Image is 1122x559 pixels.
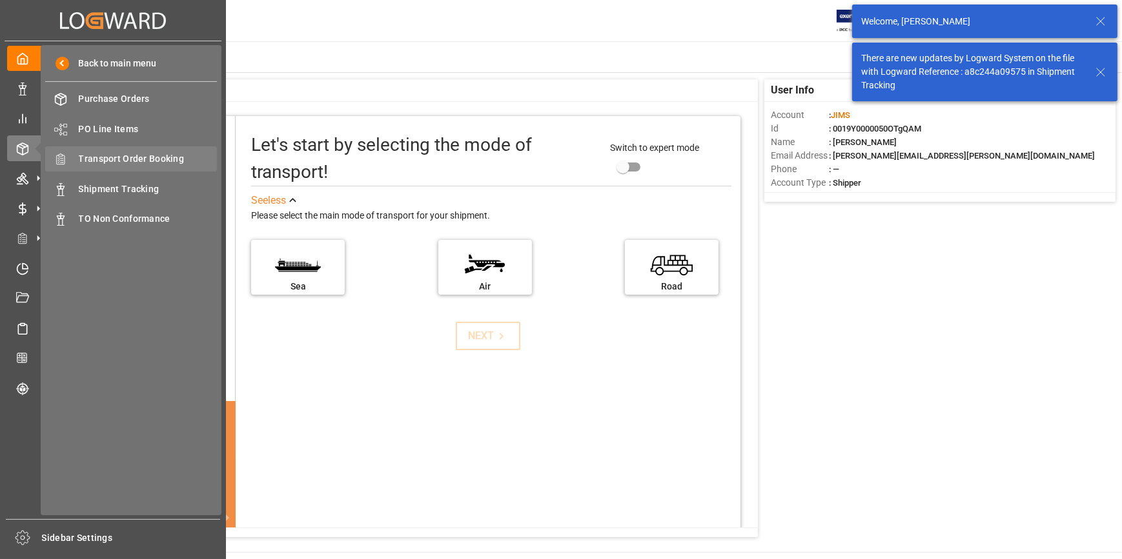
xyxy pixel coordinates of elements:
span: : [829,110,850,120]
span: Email Address [771,149,829,162]
a: Document Management [7,286,219,311]
span: Account Type [771,176,829,190]
a: Purchase Orders [45,86,217,112]
span: Name [771,135,829,149]
button: NEXT [456,322,520,350]
span: Transport Order Booking [79,152,218,166]
div: There are new updates by Logward System on the file with Logward Reference : a8c244a09575 in Ship... [861,52,1083,92]
div: Air [445,280,525,293]
span: Sidebar Settings [42,531,221,545]
span: : [PERSON_NAME][EMAIL_ADDRESS][PERSON_NAME][DOMAIN_NAME] [829,151,1095,161]
a: Sailing Schedules [7,315,219,340]
div: Welcome, [PERSON_NAME] [861,15,1083,28]
a: Tracking Shipment [7,375,219,400]
a: TO Non Conformance [45,206,217,231]
span: Phone [771,162,829,176]
span: Shipment Tracking [79,182,218,196]
span: Account [771,108,829,122]
span: : Shipper [829,178,861,188]
span: User Info [771,83,814,98]
span: Switch to expert mode [611,142,700,153]
div: See less [251,193,286,208]
div: Road [631,280,712,293]
a: Shipment Tracking [45,176,217,201]
a: CO2 Calculator [7,346,219,371]
a: My Cockpit [7,46,219,71]
div: Sea [258,280,338,293]
span: : [PERSON_NAME] [829,137,897,147]
span: JIMS [831,110,850,120]
span: TO Non Conformance [79,212,218,226]
img: Exertis%20JAM%20-%20Email%20Logo.jpg_1722504956.jpg [837,10,881,32]
span: : 0019Y0000050OTgQAM [829,124,921,133]
span: : — [829,164,839,174]
a: Data Management [7,75,219,101]
span: Purchase Orders [79,92,218,106]
a: Transport Order Booking [45,146,217,172]
div: Please select the main mode of transport for your shipment. [251,208,731,224]
a: PO Line Items [45,116,217,141]
span: PO Line Items [79,123,218,136]
div: NEXT [469,328,508,344]
span: Id [771,122,829,135]
a: Timeslot Management V2 [7,255,219,280]
div: Let's start by selecting the mode of transport! [251,132,597,186]
a: My Reports [7,106,219,131]
span: Back to main menu [69,57,156,70]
